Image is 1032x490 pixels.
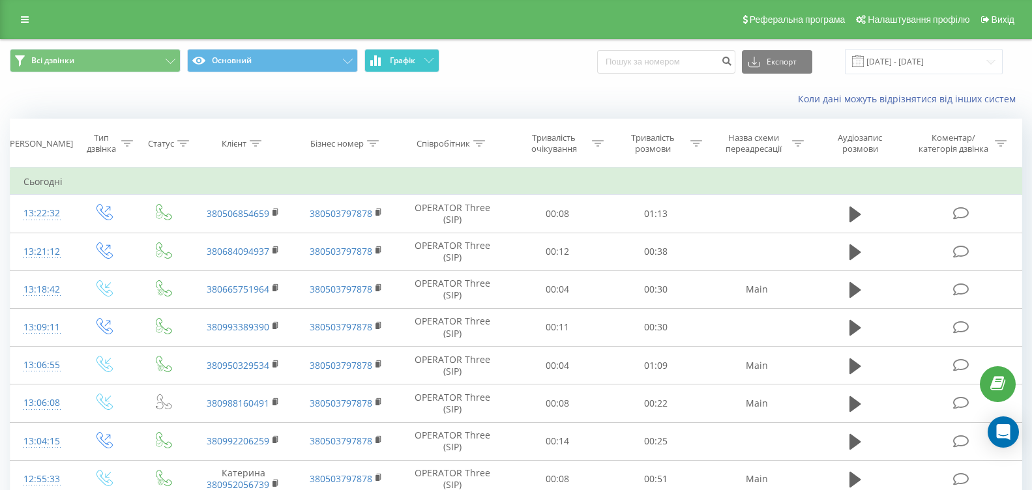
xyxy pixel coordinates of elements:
[607,422,706,460] td: 00:25
[7,138,73,149] div: [PERSON_NAME]
[397,422,508,460] td: OPERATOR Three (SIP)
[508,422,607,460] td: 00:14
[10,169,1022,195] td: Сьогодні
[508,233,607,270] td: 00:12
[310,359,372,371] a: 380503797878
[820,132,900,154] div: Аудіозапис розмови
[417,138,470,149] div: Співробітник
[607,308,706,346] td: 00:30
[508,195,607,233] td: 00:08
[868,14,969,25] span: Налаштування профілю
[148,138,174,149] div: Статус
[397,195,508,233] td: OPERATOR Three (SIP)
[520,132,589,154] div: Тривалість очікування
[364,49,439,72] button: Графік
[705,347,808,384] td: Main
[207,397,269,409] a: 380988160491
[23,201,60,226] div: 13:22:32
[742,50,812,74] button: Експорт
[85,132,118,154] div: Тип дзвінка
[23,239,60,265] div: 13:21:12
[207,245,269,257] a: 380684094937
[397,308,508,346] td: OPERATOR Three (SIP)
[397,384,508,422] td: OPERATOR Three (SIP)
[207,321,269,333] a: 380993389390
[207,283,269,295] a: 380665751964
[222,138,246,149] div: Клієнт
[187,49,358,72] button: Основний
[798,93,1022,105] a: Коли дані можуть відрізнятися вiд інших систем
[607,270,706,308] td: 00:30
[607,195,706,233] td: 01:13
[619,132,688,154] div: Тривалість розмови
[508,270,607,308] td: 00:04
[207,207,269,220] a: 380506854659
[508,347,607,384] td: 00:04
[310,207,372,220] a: 380503797878
[23,353,60,378] div: 13:06:55
[207,359,269,371] a: 380950329534
[607,384,706,422] td: 00:22
[207,435,269,447] a: 380992206259
[508,308,607,346] td: 00:11
[397,347,508,384] td: OPERATOR Three (SIP)
[719,132,789,154] div: Назва схеми переадресації
[597,50,735,74] input: Пошук за номером
[992,14,1014,25] span: Вихід
[23,315,60,340] div: 13:09:11
[390,56,415,65] span: Графік
[310,321,372,333] a: 380503797878
[750,14,846,25] span: Реферальна програма
[705,270,808,308] td: Main
[508,384,607,422] td: 00:08
[607,347,706,384] td: 01:09
[705,384,808,422] td: Main
[10,49,181,72] button: Всі дзвінки
[310,283,372,295] a: 380503797878
[988,416,1019,448] div: Open Intercom Messenger
[23,390,60,416] div: 13:06:08
[310,472,372,485] a: 380503797878
[23,277,60,302] div: 13:18:42
[915,132,992,154] div: Коментар/категорія дзвінка
[31,55,74,66] span: Всі дзвінки
[607,233,706,270] td: 00:38
[310,138,364,149] div: Бізнес номер
[397,233,508,270] td: OPERATOR Three (SIP)
[310,397,372,409] a: 380503797878
[310,245,372,257] a: 380503797878
[23,429,60,454] div: 13:04:15
[397,270,508,308] td: OPERATOR Three (SIP)
[310,435,372,447] a: 380503797878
